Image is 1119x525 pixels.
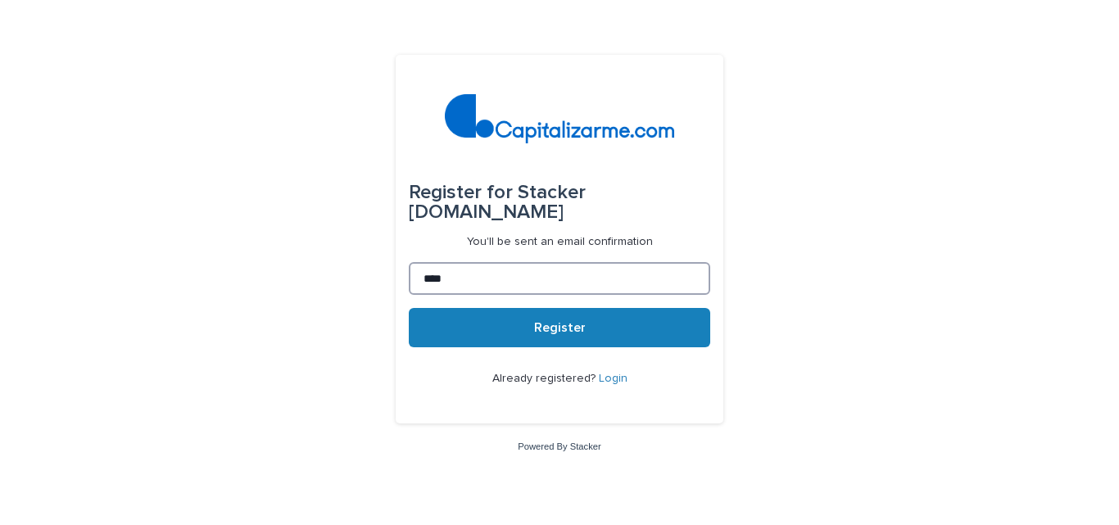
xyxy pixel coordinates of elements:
img: 4arMvv9wSvmHTHbXwTim [445,94,675,143]
a: Powered By Stacker [518,441,600,451]
span: Register [534,321,586,334]
span: Register for [409,183,513,202]
button: Register [409,308,710,347]
a: Login [599,373,627,384]
p: You'll be sent an email confirmation [467,235,653,249]
span: Already registered? [492,373,599,384]
div: Stacker [DOMAIN_NAME] [409,170,710,235]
